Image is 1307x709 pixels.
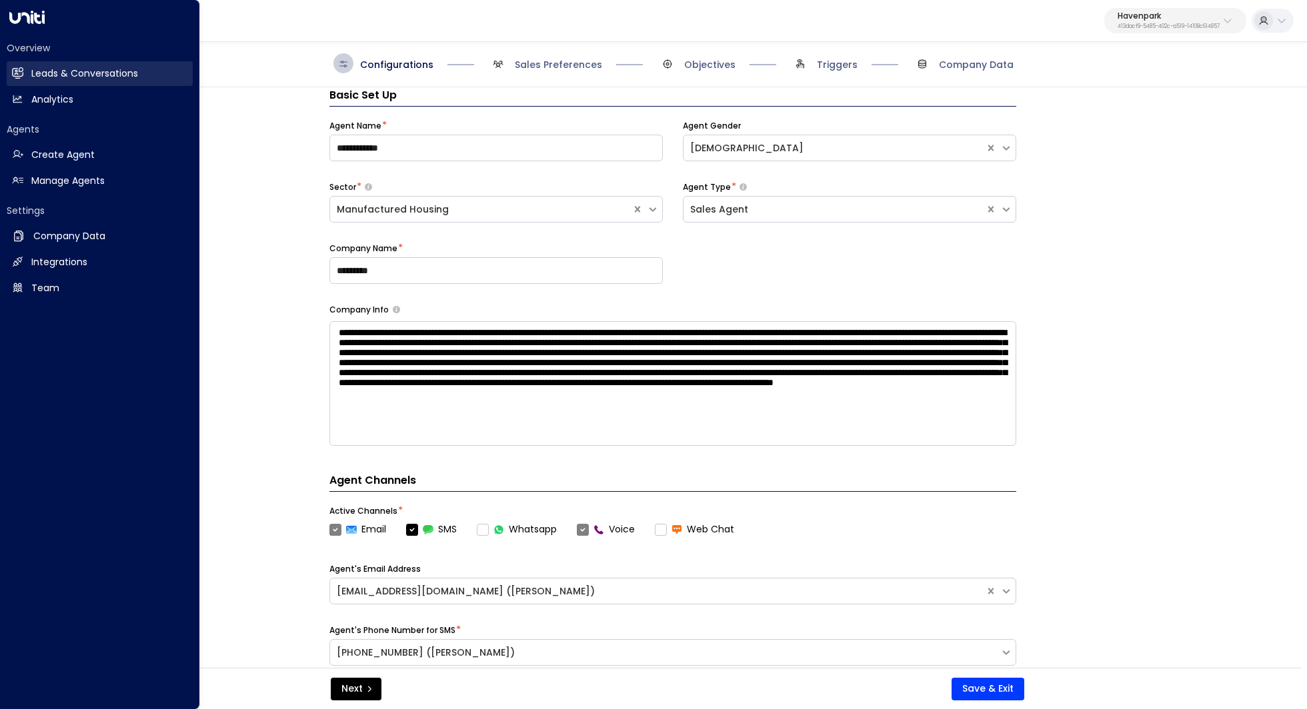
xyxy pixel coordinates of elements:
h2: Overview [7,41,193,55]
div: Sales Agent [690,203,978,217]
label: Agent Name [329,120,381,132]
button: Provide a brief overview of your company, including your industry, products or services, and any ... [393,306,400,313]
button: Select whether your copilot will handle inquiries directly from leads or from brokers representin... [365,183,372,191]
button: Select whether your copilot will handle inquiries directly from leads or from brokers representin... [740,183,747,191]
span: Configurations [360,58,433,71]
label: Voice [577,522,635,536]
button: Havenpark413dacf9-5485-402c-a519-14108c614857 [1104,8,1246,33]
div: Manufactured Housing [337,203,625,217]
a: Integrations [7,250,193,275]
div: [DEMOGRAPHIC_DATA] [690,141,978,155]
a: Analytics [7,87,193,112]
label: Web Chat [655,522,734,536]
a: Create Agent [7,143,193,167]
label: Sector [329,181,356,193]
label: Agent's Email Address [329,563,421,575]
span: Sales Preferences [515,58,602,71]
h2: Analytics [31,93,73,107]
div: [PHONE_NUMBER] ([PERSON_NAME]) [337,646,994,660]
label: Agent's Phone Number for SMS [329,624,455,636]
button: Next [331,678,381,700]
h2: Agents [7,123,193,136]
h2: Company Data [33,229,105,243]
h2: Leads & Conversations [31,67,138,81]
button: Save & Exit [952,678,1024,700]
label: Active Channels [329,505,397,517]
h2: Team [31,281,59,295]
label: Company Name [329,243,397,255]
h2: Settings [7,204,193,217]
label: Email [329,522,386,536]
a: Company Data [7,224,193,249]
a: Manage Agents [7,169,193,193]
label: Agent Gender [683,120,741,132]
span: Company Data [939,58,1014,71]
div: [EMAIL_ADDRESS][DOMAIN_NAME] ([PERSON_NAME]) [337,584,978,598]
label: SMS [406,522,457,536]
span: Objectives [684,58,736,71]
h4: Agent Channels [329,472,1016,492]
label: Whatsapp [477,522,557,536]
h2: Create Agent [31,148,95,162]
p: 413dacf9-5485-402c-a519-14108c614857 [1118,24,1220,29]
h3: Basic Set Up [329,87,1016,107]
label: Company Info [329,304,389,316]
a: Team [7,276,193,301]
h2: Manage Agents [31,174,105,188]
h2: Integrations [31,255,87,269]
a: Leads & Conversations [7,61,193,86]
p: Havenpark [1118,12,1220,20]
span: Triggers [817,58,858,71]
label: Agent Type [683,181,731,193]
